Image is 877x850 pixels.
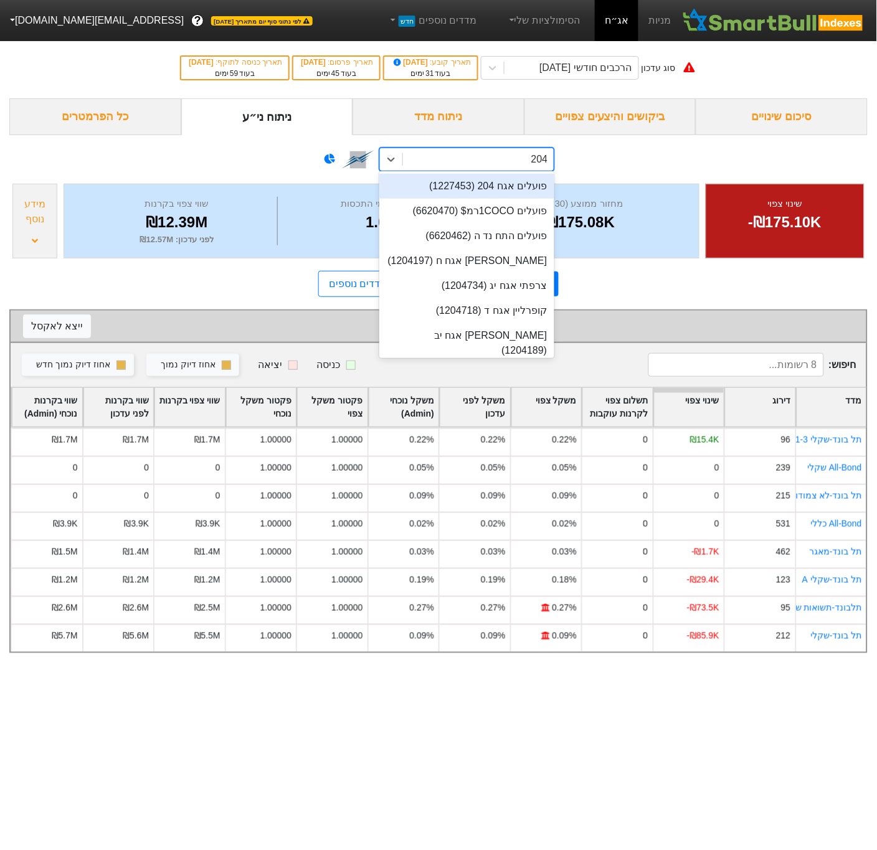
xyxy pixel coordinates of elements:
[260,461,292,475] div: 1.00000
[643,602,648,615] div: 0
[123,630,149,643] div: ₪5.6M
[552,602,577,615] div: 0.27%
[654,388,724,427] div: Toggle SortBy
[796,435,862,445] a: תל בונד-שקלי 1-3
[714,489,719,503] div: 0
[643,517,648,531] div: 0
[281,211,472,234] div: 1.0
[260,574,292,587] div: 1.00000
[391,68,471,79] div: בעוד ימים
[481,489,505,503] div: 0.09%
[687,602,719,615] div: -₪73.5K
[194,433,220,446] div: ₪1.7M
[410,574,434,587] div: 0.19%
[260,433,292,446] div: 1.00000
[331,602,363,615] div: 1.00000
[123,602,149,615] div: ₪2.6M
[369,388,439,427] div: Toggle SortBy
[260,545,292,559] div: 1.00000
[353,98,524,135] div: ניתוח מדד
[481,517,505,531] div: 0.02%
[410,630,434,643] div: 0.09%
[161,358,216,372] div: אחוז דיוק נמוך
[52,574,78,587] div: ₪1.2M
[776,489,790,503] div: 215
[502,8,585,33] a: הסימולציות שלי
[681,8,867,33] img: SmartBull
[53,517,78,531] div: ₪3.9K
[410,489,434,503] div: 0.09%
[318,271,452,297] a: תנאי כניסה למדדים נוספים
[297,388,367,427] div: Toggle SortBy
[23,314,91,338] button: ייצא לאקסל
[80,197,274,211] div: שווי צפוי בקרנות
[776,574,790,587] div: 123
[552,545,577,559] div: 0.03%
[810,547,863,557] a: תל בונד-מאגר
[776,545,790,559] div: 462
[511,388,582,427] div: Toggle SortBy
[781,602,790,615] div: 95
[194,630,220,643] div: ₪5.5M
[216,489,220,503] div: 0
[481,574,505,587] div: 0.19%
[481,433,505,446] div: 0.22%
[481,545,505,559] div: 0.03%
[181,98,353,135] div: ניתוח ני״ע
[776,517,790,531] div: 531
[692,545,719,559] div: -₪1.7K
[260,602,292,615] div: 1.00000
[331,433,363,446] div: 1.00000
[260,517,292,531] div: 1.00000
[230,69,238,78] span: 59
[379,174,555,199] div: פועלים אגח 204 (1227453)
[16,197,54,227] div: מידע נוסף
[52,630,78,643] div: ₪5.7M
[22,354,134,376] button: אחוז דיוק נמוך חדש
[146,354,239,376] button: אחוז דיוק נמוך
[83,388,154,427] div: Toggle SortBy
[410,461,434,475] div: 0.05%
[524,98,696,135] div: ביקושים והיצעים צפויים
[80,234,274,246] div: לפני עדכון : ₪12.57M
[187,57,282,68] div: תאריך כניסה לתוקף :
[379,323,555,363] div: [PERSON_NAME] אגח יב (1204189)
[776,461,790,475] div: 239
[642,62,676,75] div: סוג עדכון
[379,298,555,323] div: קופרליין אגח ד (1204718)
[12,388,82,427] div: Toggle SortBy
[687,574,719,587] div: -₪29.4K
[194,574,220,587] div: ₪1.2M
[331,489,363,503] div: 1.00000
[342,143,374,176] img: tase link
[216,461,220,475] div: 0
[811,519,862,529] a: All-Bond כללי
[123,433,149,446] div: ₪1.7M
[643,461,648,475] div: 0
[379,273,555,298] div: צרפתי אגח יג (1204734)
[410,545,434,559] div: 0.03%
[781,433,790,446] div: 96
[714,517,719,531] div: 0
[331,545,363,559] div: 1.00000
[300,57,373,68] div: תאריך פרסום :
[802,575,862,585] a: תל בונד-שקלי A
[260,489,292,503] div: 1.00000
[425,69,434,78] span: 31
[552,517,577,531] div: 0.02%
[258,357,282,372] div: יציאה
[144,489,149,503] div: 0
[331,461,363,475] div: 1.00000
[410,602,434,615] div: 0.27%
[811,631,863,641] a: תל בונד-שקלי
[211,16,312,26] span: לפי נתוני סוף יום מתאריך [DATE]
[552,574,577,587] div: 0.18%
[481,630,505,643] div: 0.09%
[690,433,719,446] div: ₪15.4K
[379,224,555,248] div: פועלים התח נד ה (6620462)
[391,57,471,68] div: תאריך קובע :
[154,388,225,427] div: Toggle SortBy
[478,211,683,234] div: ₪175.08K
[552,630,577,643] div: 0.09%
[301,58,328,67] span: [DATE]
